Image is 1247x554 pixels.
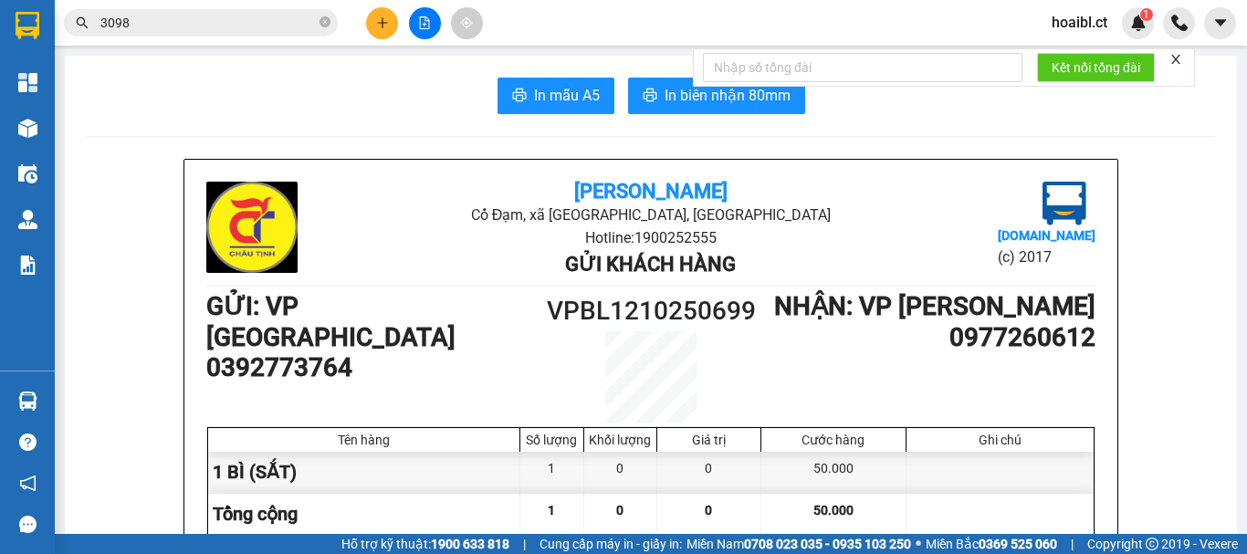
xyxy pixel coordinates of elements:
[19,434,37,451] span: question-circle
[341,534,509,554] span: Hỗ trợ kỹ thuật:
[354,204,947,226] li: Cổ Đạm, xã [GEOGRAPHIC_DATA], [GEOGRAPHIC_DATA]
[354,226,947,249] li: Hotline: 1900252555
[16,12,39,39] img: logo-vxr
[1130,15,1147,31] img: icon-new-feature
[584,452,657,493] div: 0
[525,433,579,447] div: Số lượng
[320,15,330,32] span: close-circle
[1169,53,1182,66] span: close
[565,253,736,276] b: Gửi khách hàng
[18,210,37,229] img: warehouse-icon
[498,78,614,114] button: printerIn mẫu A5
[705,503,712,517] span: 0
[523,534,526,554] span: |
[628,78,805,114] button: printerIn biên nhận 80mm
[460,16,473,29] span: aim
[431,537,509,551] strong: 1900 633 818
[616,503,623,517] span: 0
[213,433,515,447] div: Tên hàng
[18,164,37,183] img: warehouse-icon
[100,13,316,33] input: Tìm tên, số ĐT hoặc mã đơn
[534,84,600,107] span: In mẫu A5
[18,256,37,275] img: solution-icon
[376,16,389,29] span: plus
[213,503,298,525] span: Tổng cộng
[761,452,906,493] div: 50.000
[1140,8,1153,21] sup: 1
[1037,11,1122,34] span: hoaibl.ct
[762,322,1095,353] h1: 0977260612
[418,16,431,29] span: file-add
[1037,53,1155,82] button: Kết nối tổng đài
[76,16,89,29] span: search
[998,246,1095,268] li: (c) 2017
[206,352,540,383] h1: 0392773764
[766,433,901,447] div: Cước hàng
[540,534,682,554] span: Cung cấp máy in - giấy in:
[19,516,37,533] span: message
[774,291,1095,321] b: NHẬN : VP [PERSON_NAME]
[1043,182,1086,225] img: logo.jpg
[998,228,1095,243] b: [DOMAIN_NAME]
[813,503,854,517] span: 50.000
[911,433,1089,447] div: Ghi chú
[548,503,555,517] span: 1
[451,7,483,39] button: aim
[1146,538,1158,550] span: copyright
[916,540,921,548] span: ⚪️
[686,534,911,554] span: Miền Nam
[540,291,762,331] h1: VPBL1210250699
[1071,534,1074,554] span: |
[1143,8,1149,21] span: 1
[662,433,756,447] div: Giá trị
[744,537,911,551] strong: 0708 023 035 - 0935 103 250
[665,84,791,107] span: In biên nhận 80mm
[1204,7,1236,39] button: caret-down
[657,452,761,493] div: 0
[206,182,298,273] img: logo.jpg
[208,452,520,493] div: 1 BÌ (SẮT)
[18,392,37,411] img: warehouse-icon
[703,53,1022,82] input: Nhập số tổng đài
[574,180,728,203] b: [PERSON_NAME]
[18,119,37,138] img: warehouse-icon
[1052,57,1140,78] span: Kết nối tổng đài
[366,7,398,39] button: plus
[1212,15,1229,31] span: caret-down
[520,452,584,493] div: 1
[409,7,441,39] button: file-add
[19,475,37,492] span: notification
[589,433,652,447] div: Khối lượng
[320,16,330,27] span: close-circle
[206,291,456,352] b: GỬI : VP [GEOGRAPHIC_DATA]
[643,88,657,105] span: printer
[926,534,1057,554] span: Miền Bắc
[512,88,527,105] span: printer
[979,537,1057,551] strong: 0369 525 060
[1171,15,1188,31] img: phone-icon
[18,73,37,92] img: dashboard-icon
